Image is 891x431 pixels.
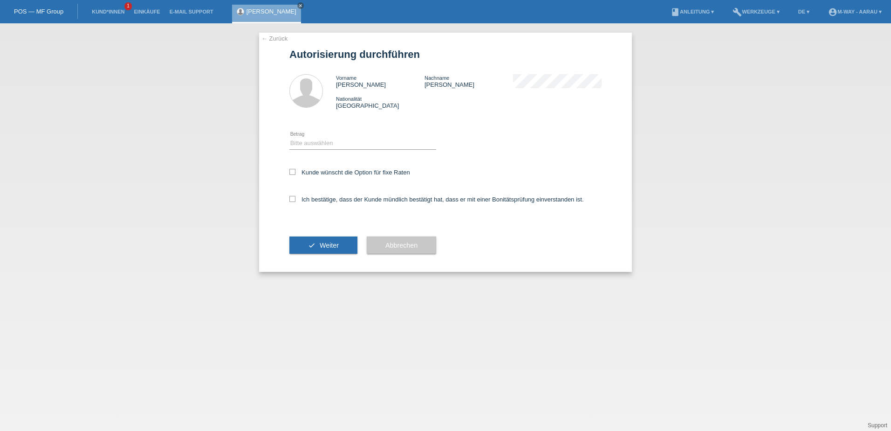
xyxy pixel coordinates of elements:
a: ← Zurück [261,35,288,42]
span: Abbrechen [385,242,418,249]
a: Einkäufe [129,9,164,14]
span: Weiter [320,242,339,249]
i: account_circle [828,7,837,17]
a: DE ▾ [794,9,814,14]
i: check [308,242,315,249]
a: Support [868,422,887,429]
span: 1 [124,2,132,10]
i: book [671,7,680,17]
i: close [298,3,303,8]
button: Abbrechen [367,236,436,254]
span: Vorname [336,75,356,81]
a: Kund*innen [87,9,129,14]
label: Kunde wünscht die Option für fixe Raten [289,169,410,176]
a: POS — MF Group [14,8,63,15]
a: close [297,2,304,9]
div: [PERSON_NAME] [336,74,425,88]
a: E-Mail Support [165,9,218,14]
a: [PERSON_NAME] [247,8,296,15]
div: [GEOGRAPHIC_DATA] [336,95,425,109]
span: Nationalität [336,96,362,102]
a: account_circlem-way - Aarau ▾ [823,9,886,14]
a: buildWerkzeuge ▾ [728,9,784,14]
span: Nachname [425,75,449,81]
div: [PERSON_NAME] [425,74,513,88]
h1: Autorisierung durchführen [289,49,602,60]
a: bookAnleitung ▾ [666,9,719,14]
label: Ich bestätige, dass der Kunde mündlich bestätigt hat, dass er mit einer Bonitätsprüfung einversta... [289,196,584,203]
button: check Weiter [289,236,357,254]
i: build [733,7,742,17]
